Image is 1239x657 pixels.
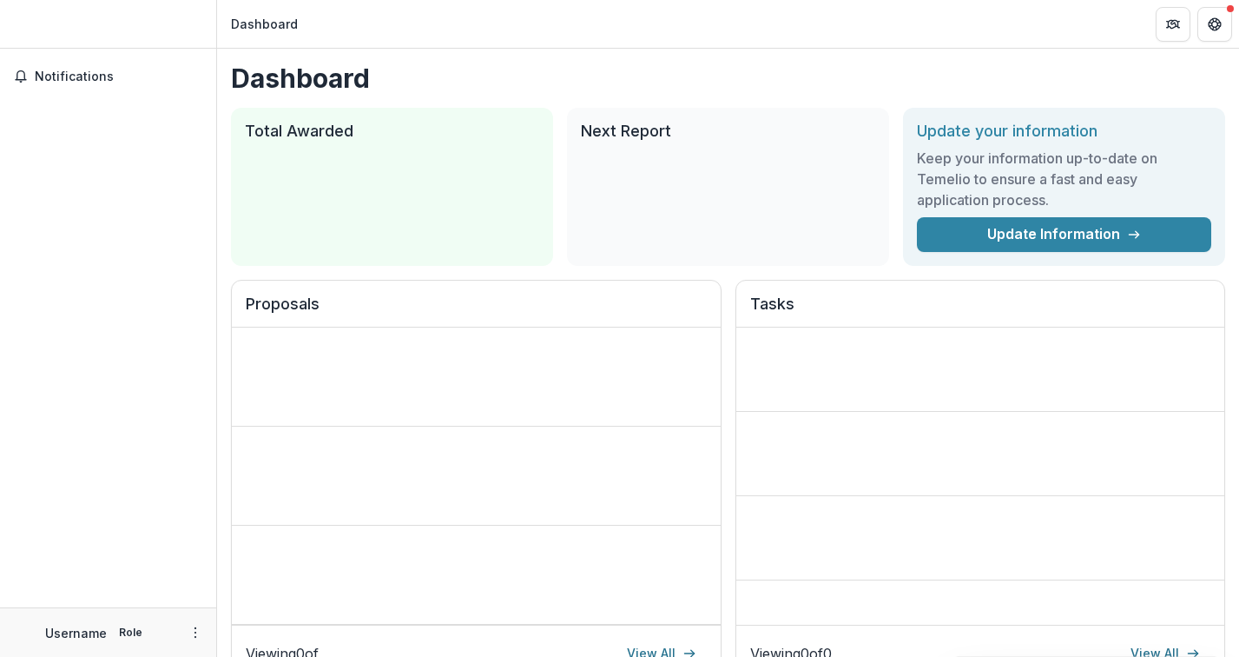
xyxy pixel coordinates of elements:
button: Notifications [7,63,209,90]
h2: Tasks [750,295,1211,328]
span: Notifications [35,70,202,84]
h2: Next Report [581,122,875,141]
button: Get Help [1197,7,1232,42]
p: Role [114,625,148,640]
nav: breadcrumb [224,11,305,36]
button: More [185,622,206,643]
h1: Dashboard [231,63,1225,94]
a: Update Information [917,217,1211,252]
div: Dashboard [231,15,298,33]
h2: Proposals [246,295,707,328]
button: Partners [1156,7,1190,42]
h2: Total Awarded [245,122,539,141]
h3: Keep your information up-to-date on Temelio to ensure a fast and easy application process. [917,148,1211,210]
p: Username [45,624,107,642]
h2: Update your information [917,122,1211,141]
